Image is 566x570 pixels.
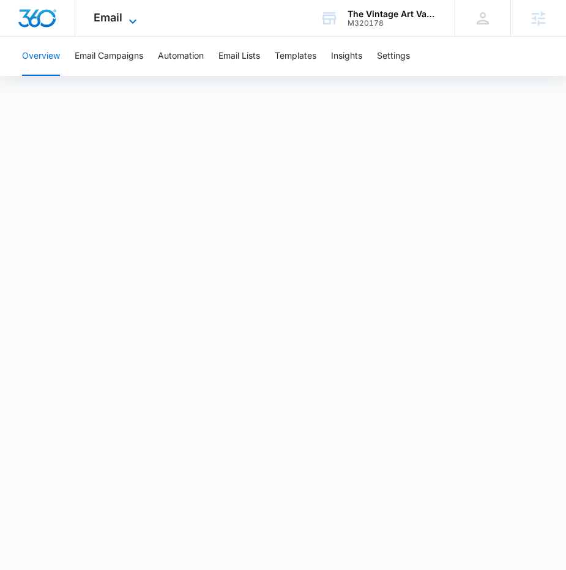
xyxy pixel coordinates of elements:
[348,9,437,19] div: account name
[275,37,316,76] button: Templates
[377,37,410,76] button: Settings
[218,37,260,76] button: Email Lists
[22,37,60,76] button: Overview
[158,37,204,76] button: Automation
[75,37,143,76] button: Email Campaigns
[348,19,437,28] div: account id
[94,11,122,24] span: Email
[331,37,362,76] button: Insights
